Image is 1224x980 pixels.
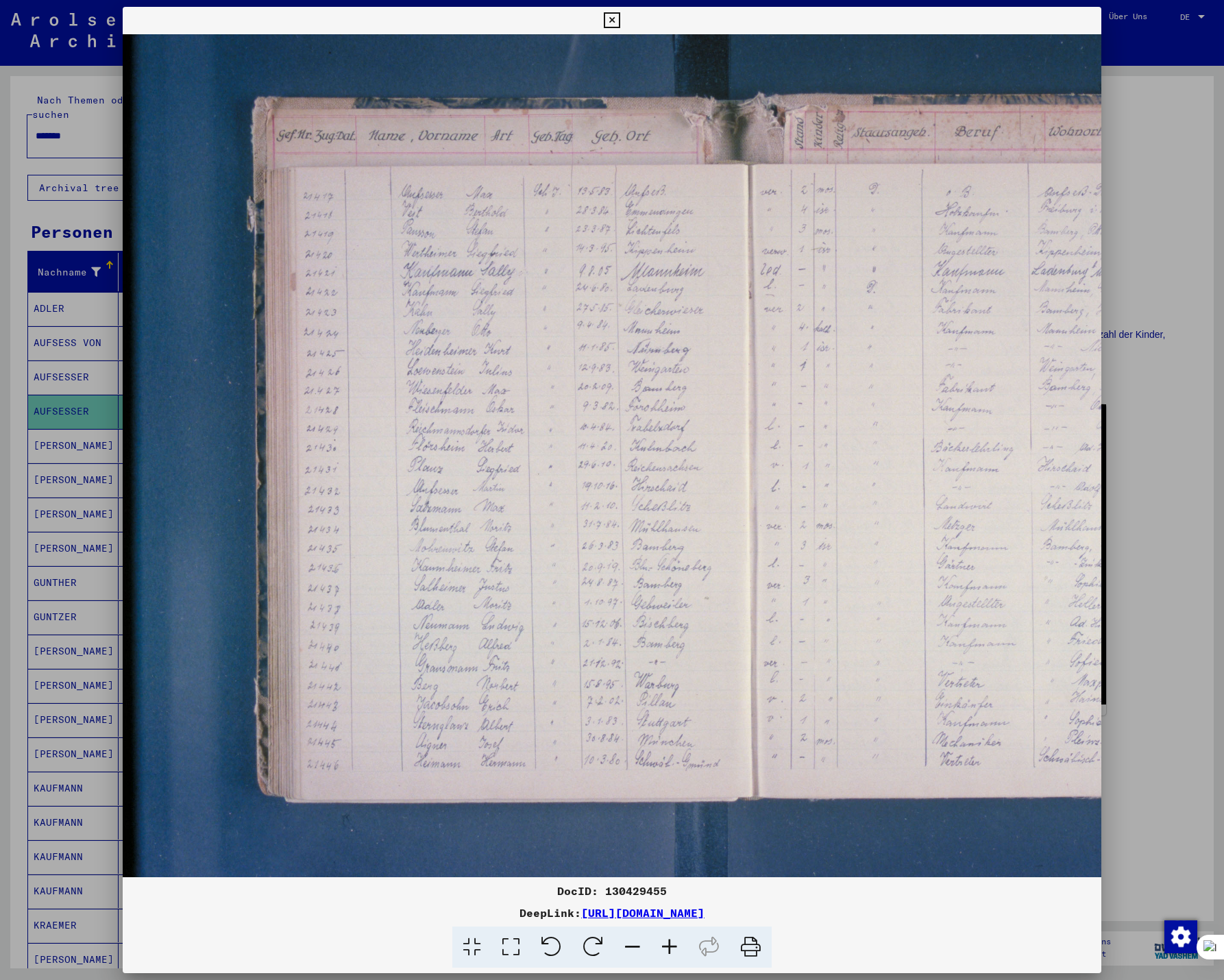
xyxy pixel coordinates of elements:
div: DeepLink: [123,905,1102,921]
div: DocID: 130429455 [123,883,1102,899]
a: [URL][DOMAIN_NAME] [581,906,705,920]
img: Zustimmung ändern [1164,920,1197,953]
div: Zustimmung ändern [1164,920,1197,953]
